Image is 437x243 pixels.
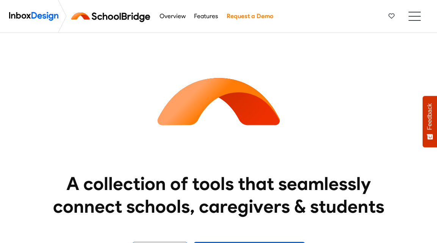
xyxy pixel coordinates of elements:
span: Feedback [426,103,433,130]
img: icon_schoolbridge.svg [150,33,287,169]
button: Feedback - Show survey [423,96,437,147]
img: schoolbridge logo [70,7,155,25]
a: Features [192,9,220,24]
a: Overview [157,9,188,24]
a: Request a Demo [224,9,275,24]
heading: A collection of tools that seamlessly connect schools, caregivers & students [42,172,395,218]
